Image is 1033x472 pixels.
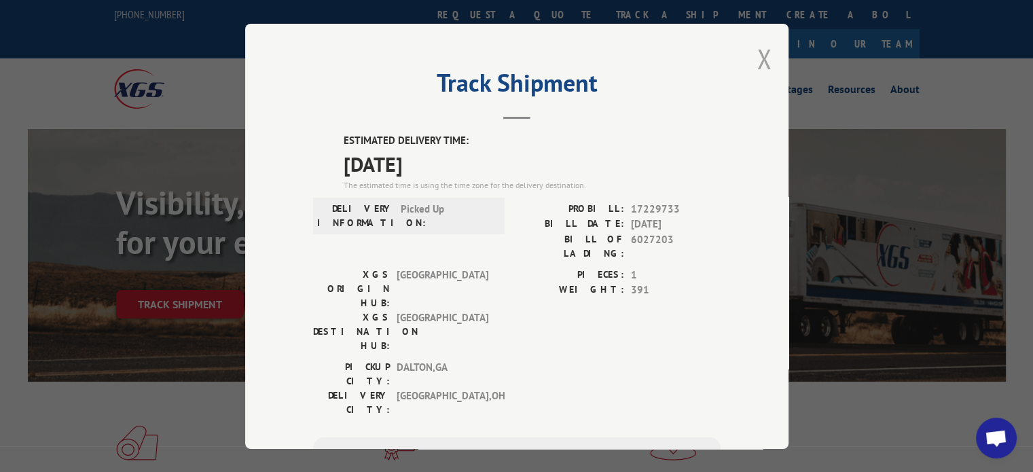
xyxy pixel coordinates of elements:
label: XGS ORIGIN HUB: [313,267,390,310]
div: Open chat [976,418,1017,458]
label: DELIVERY CITY: [313,388,390,416]
span: [GEOGRAPHIC_DATA] [397,310,488,352]
label: XGS DESTINATION HUB: [313,310,390,352]
label: PICKUP CITY: [313,359,390,388]
button: Close modal [757,41,772,77]
div: The estimated time is using the time zone for the delivery destination. [344,179,721,191]
span: [DATE] [631,217,721,232]
span: [DATE] [344,148,721,179]
span: [GEOGRAPHIC_DATA] , OH [397,388,488,416]
span: [GEOGRAPHIC_DATA] [397,267,488,310]
span: DALTON , GA [397,359,488,388]
span: 1 [631,267,721,283]
span: Picked Up [401,201,492,230]
span: 6027203 [631,232,721,260]
label: WEIGHT: [517,283,624,298]
span: 391 [631,283,721,298]
label: PROBILL: [517,201,624,217]
label: BILL DATE: [517,217,624,232]
label: BILL OF LADING: [517,232,624,260]
label: DELIVERY INFORMATION: [317,201,394,230]
label: PIECES: [517,267,624,283]
span: 17229733 [631,201,721,217]
h2: Track Shipment [313,73,721,99]
label: ESTIMATED DELIVERY TIME: [344,133,721,149]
